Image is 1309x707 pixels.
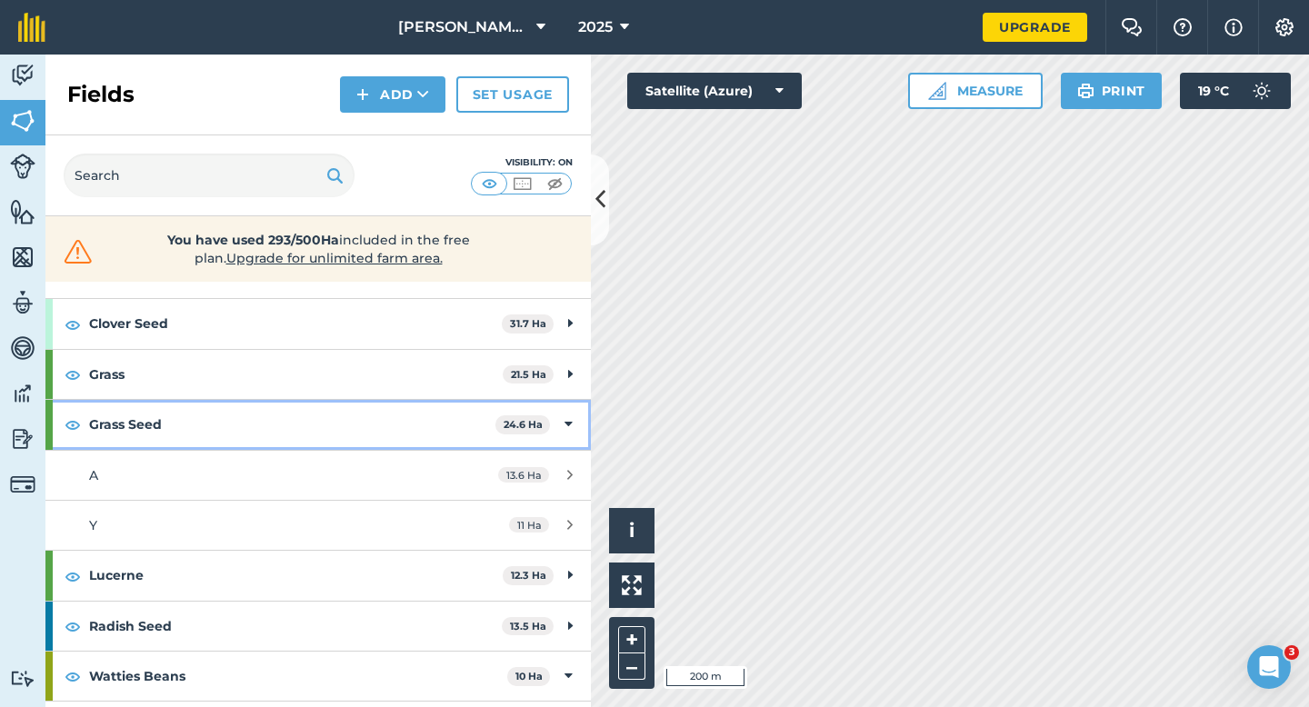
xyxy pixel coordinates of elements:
[1244,73,1280,109] img: svg+xml;base64,PD94bWwgdmVyc2lvbj0iMS4wIiBlbmNvZGluZz0idXRmLTgiPz4KPCEtLSBHZW5lcmF0b3I6IEFkb2JlIE...
[65,363,81,385] img: svg+xml;base64,PHN2ZyB4bWxucz0iaHR0cDovL3d3dy53My5vcmcvMjAwMC9zdmciIHdpZHRoPSIxOCIgaGVpZ2h0PSIyNC...
[89,299,502,348] strong: Clover Seed
[1180,73,1291,109] button: 19 °C
[509,517,549,533] span: 11 Ha
[89,400,495,449] strong: Grass Seed
[618,626,645,653] button: +
[498,467,549,483] span: 13.6 Ha
[10,334,35,362] img: svg+xml;base64,PD94bWwgdmVyc2lvbj0iMS4wIiBlbmNvZGluZz0idXRmLTgiPz4KPCEtLSBHZW5lcmF0b3I6IEFkb2JlIE...
[511,569,546,582] strong: 12.3 Ha
[45,501,591,550] a: Y11 Ha
[125,231,512,267] span: included in the free plan .
[544,174,566,193] img: svg+xml;base64,PHN2ZyB4bWxucz0iaHR0cDovL3d3dy53My5vcmcvMjAwMC9zdmciIHdpZHRoPSI1MCIgaGVpZ2h0PSI0MC...
[10,670,35,687] img: svg+xml;base64,PD94bWwgdmVyc2lvbj0iMS4wIiBlbmNvZGluZz0idXRmLTgiPz4KPCEtLSBHZW5lcmF0b3I6IEFkb2JlIE...
[10,244,35,271] img: svg+xml;base64,PHN2ZyB4bWxucz0iaHR0cDovL3d3dy53My5vcmcvMjAwMC9zdmciIHdpZHRoPSI1NiIgaGVpZ2h0PSI2MC...
[471,155,573,170] div: Visibility: On
[1198,73,1229,109] span: 19 ° C
[89,652,507,701] strong: Watties Beans
[511,368,546,381] strong: 21.5 Ha
[10,107,35,134] img: svg+xml;base64,PHN2ZyB4bWxucz0iaHR0cDovL3d3dy53My5vcmcvMjAwMC9zdmciIHdpZHRoPSI1NiIgaGVpZ2h0PSI2MC...
[510,620,546,632] strong: 13.5 Ha
[627,73,802,109] button: Satellite (Azure)
[45,350,591,399] div: Grass21.5 Ha
[67,80,135,109] h2: Fields
[89,467,98,483] span: A
[10,289,35,316] img: svg+xml;base64,PD94bWwgdmVyc2lvbj0iMS4wIiBlbmNvZGluZz0idXRmLTgiPz4KPCEtLSBHZW5lcmF0b3I6IEFkb2JlIE...
[65,615,81,637] img: svg+xml;base64,PHN2ZyB4bWxucz0iaHR0cDovL3d3dy53My5vcmcvMjAwMC9zdmciIHdpZHRoPSIxOCIgaGVpZ2h0PSIyNC...
[1284,645,1299,660] span: 3
[89,517,97,533] span: Y
[1274,18,1295,36] img: A cog icon
[326,164,344,186] img: svg+xml;base64,PHN2ZyB4bWxucz0iaHR0cDovL3d3dy53My5vcmcvMjAwMC9zdmciIHdpZHRoPSIxOSIgaGVpZ2h0PSIyNC...
[45,652,591,701] div: Watties Beans10 Ha
[511,174,534,193] img: svg+xml;base64,PHN2ZyB4bWxucz0iaHR0cDovL3d3dy53My5vcmcvMjAwMC9zdmciIHdpZHRoPSI1MCIgaGVpZ2h0PSI0MC...
[64,154,355,197] input: Search
[65,314,81,335] img: svg+xml;base64,PHN2ZyB4bWxucz0iaHR0cDovL3d3dy53My5vcmcvMjAwMC9zdmciIHdpZHRoPSIxOCIgaGVpZ2h0PSIyNC...
[578,16,613,38] span: 2025
[18,13,45,42] img: fieldmargin Logo
[45,451,591,500] a: A13.6 Ha
[356,84,369,105] img: svg+xml;base64,PHN2ZyB4bWxucz0iaHR0cDovL3d3dy53My5vcmcvMjAwMC9zdmciIHdpZHRoPSIxNCIgaGVpZ2h0PSIyNC...
[10,472,35,497] img: svg+xml;base64,PD94bWwgdmVyc2lvbj0iMS4wIiBlbmNvZGluZz0idXRmLTgiPz4KPCEtLSBHZW5lcmF0b3I6IEFkb2JlIE...
[65,665,81,687] img: svg+xml;base64,PHN2ZyB4bWxucz0iaHR0cDovL3d3dy53My5vcmcvMjAwMC9zdmciIHdpZHRoPSIxOCIgaGVpZ2h0PSIyNC...
[60,231,576,267] a: You have used 293/500Haincluded in the free plan.Upgrade for unlimited farm area.
[928,82,946,100] img: Ruler icon
[1121,18,1143,36] img: Two speech bubbles overlapping with the left bubble in the forefront
[629,519,635,542] span: i
[1077,80,1094,102] img: svg+xml;base64,PHN2ZyB4bWxucz0iaHR0cDovL3d3dy53My5vcmcvMjAwMC9zdmciIHdpZHRoPSIxOSIgaGVpZ2h0PSIyNC...
[45,551,591,600] div: Lucerne12.3 Ha
[45,400,591,449] div: Grass Seed24.6 Ha
[510,317,546,330] strong: 31.7 Ha
[10,380,35,407] img: svg+xml;base64,PD94bWwgdmVyc2lvbj0iMS4wIiBlbmNvZGluZz0idXRmLTgiPz4KPCEtLSBHZW5lcmF0b3I6IEFkb2JlIE...
[45,602,591,651] div: Radish Seed13.5 Ha
[622,575,642,595] img: Four arrows, one pointing top left, one top right, one bottom right and the last bottom left
[340,76,445,113] button: Add
[45,299,591,348] div: Clover Seed31.7 Ha
[10,62,35,89] img: svg+xml;base64,PD94bWwgdmVyc2lvbj0iMS4wIiBlbmNvZGluZz0idXRmLTgiPz4KPCEtLSBHZW5lcmF0b3I6IEFkb2JlIE...
[478,174,501,193] img: svg+xml;base64,PHN2ZyB4bWxucz0iaHR0cDovL3d3dy53My5vcmcvMjAwMC9zdmciIHdpZHRoPSI1MCIgaGVpZ2h0PSI0MC...
[1247,645,1291,689] iframe: Intercom live chat
[1172,18,1194,36] img: A question mark icon
[908,73,1043,109] button: Measure
[1224,16,1243,38] img: svg+xml;base64,PHN2ZyB4bWxucz0iaHR0cDovL3d3dy53My5vcmcvMjAwMC9zdmciIHdpZHRoPSIxNyIgaGVpZ2h0PSIxNy...
[10,154,35,179] img: svg+xml;base64,PD94bWwgdmVyc2lvbj0iMS4wIiBlbmNvZGluZz0idXRmLTgiPz4KPCEtLSBHZW5lcmF0b3I6IEFkb2JlIE...
[60,238,96,265] img: svg+xml;base64,PHN2ZyB4bWxucz0iaHR0cDovL3d3dy53My5vcmcvMjAwMC9zdmciIHdpZHRoPSIzMiIgaGVpZ2h0PSIzMC...
[456,76,569,113] a: Set usage
[515,670,543,682] strong: 10 Ha
[504,418,543,431] strong: 24.6 Ha
[65,565,81,587] img: svg+xml;base64,PHN2ZyB4bWxucz0iaHR0cDovL3d3dy53My5vcmcvMjAwMC9zdmciIHdpZHRoPSIxOCIgaGVpZ2h0PSIyNC...
[89,551,503,600] strong: Lucerne
[609,508,654,553] button: i
[10,198,35,225] img: svg+xml;base64,PHN2ZyB4bWxucz0iaHR0cDovL3d3dy53My5vcmcvMjAwMC9zdmciIHdpZHRoPSI1NiIgaGVpZ2h0PSI2MC...
[983,13,1087,42] a: Upgrade
[89,350,503,399] strong: Grass
[65,413,81,435] img: svg+xml;base64,PHN2ZyB4bWxucz0iaHR0cDovL3d3dy53My5vcmcvMjAwMC9zdmciIHdpZHRoPSIxOCIgaGVpZ2h0PSIyNC...
[398,16,529,38] span: [PERSON_NAME] & Sons
[89,602,502,651] strong: Radish Seed
[226,250,443,266] span: Upgrade for unlimited farm area.
[167,232,339,248] strong: You have used 293/500Ha
[1061,73,1163,109] button: Print
[618,653,645,680] button: –
[10,425,35,453] img: svg+xml;base64,PD94bWwgdmVyc2lvbj0iMS4wIiBlbmNvZGluZz0idXRmLTgiPz4KPCEtLSBHZW5lcmF0b3I6IEFkb2JlIE...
